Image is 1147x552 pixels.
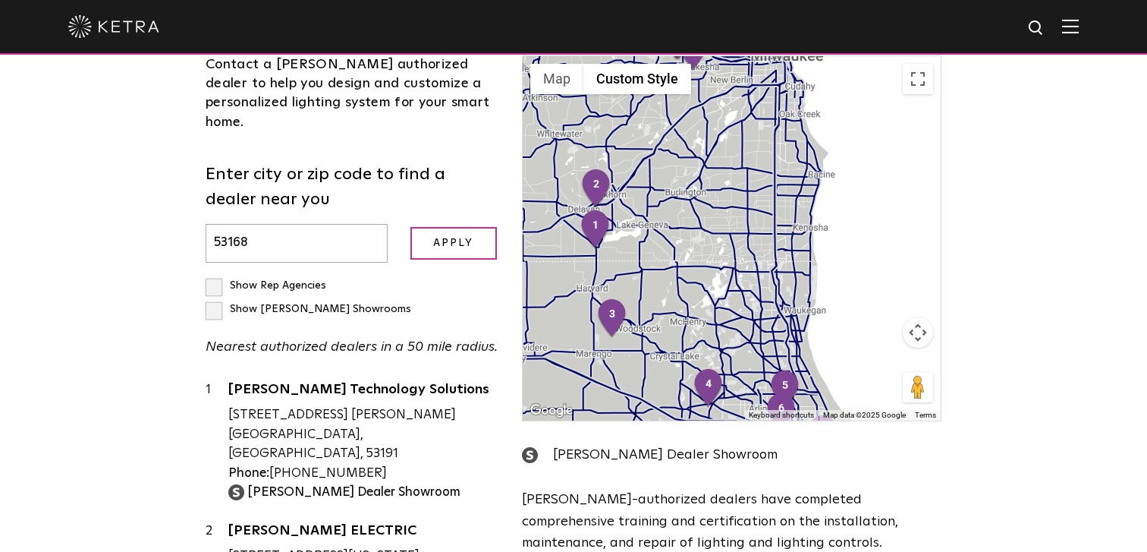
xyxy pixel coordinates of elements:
p: Nearest authorized dealers in a 50 mile radius. [206,336,499,358]
a: [PERSON_NAME] Technology Solutions [228,383,499,402]
button: Toggle fullscreen view [903,64,933,94]
div: 1 [580,210,611,251]
div: 2 [580,169,612,210]
button: Keyboard shortcuts [749,410,814,421]
button: Custom Style [583,64,691,94]
div: 1 [206,380,228,502]
img: search icon [1027,19,1046,38]
img: Google [526,401,577,421]
label: Show [PERSON_NAME] Showrooms [206,304,411,314]
span: Map data ©2025 Google [823,411,906,419]
button: Show street map [530,64,583,94]
a: [PERSON_NAME] ELECTRIC [228,524,499,543]
label: Show Rep Agencies [206,280,326,291]
button: Drag Pegman onto the map to open Street View [903,372,933,402]
img: Hamburger%20Nav.svg [1062,19,1079,33]
strong: Phone: [228,467,269,480]
a: Terms [915,411,936,419]
img: showroom_icon.png [522,447,538,463]
div: 3 [596,298,628,339]
div: [STREET_ADDRESS] [PERSON_NAME][GEOGRAPHIC_DATA], [GEOGRAPHIC_DATA], 53191 [228,405,499,464]
div: 5 [769,370,801,411]
label: Enter city or zip code to find a dealer near you [206,162,499,213]
img: ketra-logo-2019-white [68,15,159,38]
div: [PERSON_NAME] Dealer Showroom [522,444,941,466]
input: Enter city or zip code [206,224,388,263]
strong: [PERSON_NAME] Dealer Showroom [247,486,460,499]
div: 4 [693,368,724,409]
div: Contact a [PERSON_NAME] authorized dealer to help you design and customize a personalized lightin... [206,55,499,132]
a: Open this area in Google Maps (opens a new window) [526,401,577,421]
img: showroom_icon.png [228,484,244,500]
div: [PHONE_NUMBER] [228,464,499,484]
button: Map camera controls [903,317,933,348]
div: 6 [765,393,797,434]
input: Apply [410,227,497,260]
